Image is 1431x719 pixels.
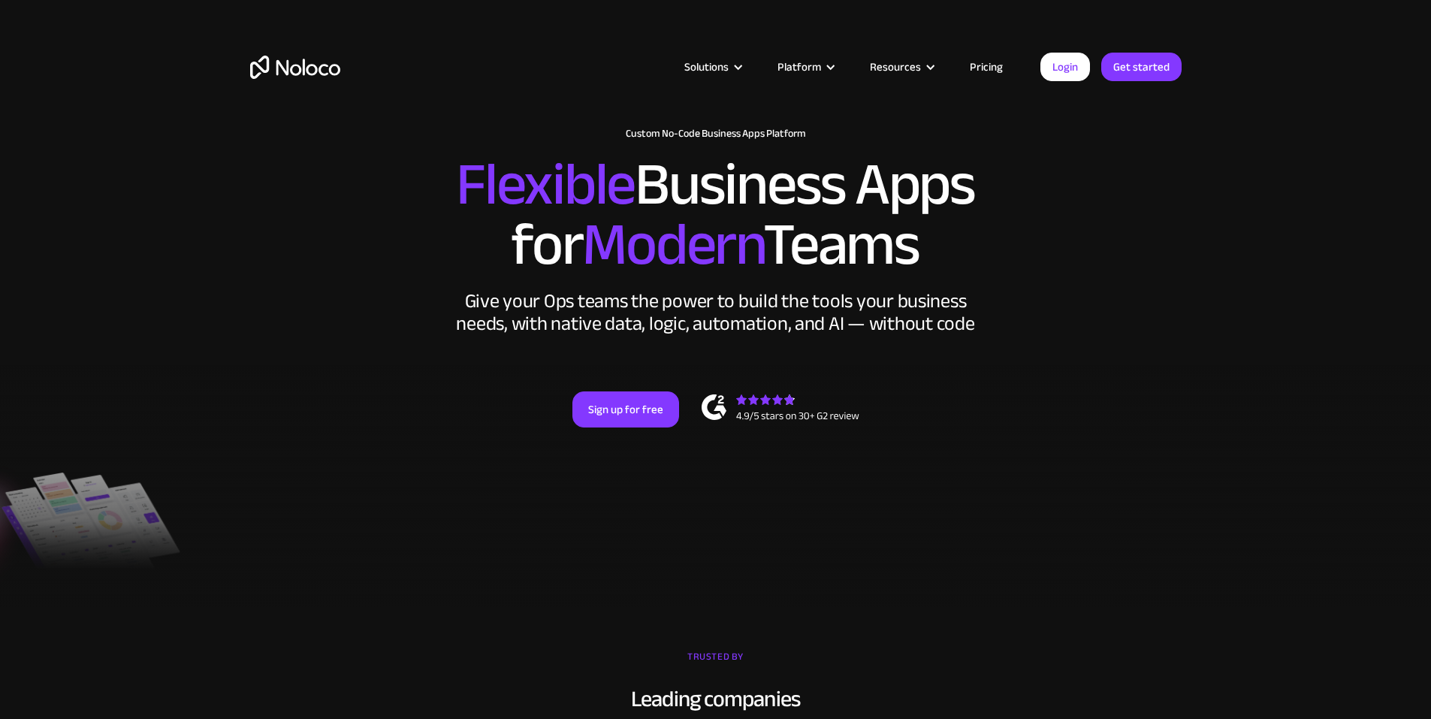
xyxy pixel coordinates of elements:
[777,57,821,77] div: Platform
[453,290,979,335] div: Give your Ops teams the power to build the tools your business needs, with native data, logic, au...
[870,57,921,77] div: Resources
[666,57,759,77] div: Solutions
[456,128,635,240] span: Flexible
[250,56,340,79] a: home
[851,57,951,77] div: Resources
[572,391,679,427] a: Sign up for free
[582,189,763,301] span: Modern
[1040,53,1090,81] a: Login
[951,57,1022,77] a: Pricing
[250,155,1182,275] h2: Business Apps for Teams
[759,57,851,77] div: Platform
[1101,53,1182,81] a: Get started
[684,57,729,77] div: Solutions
